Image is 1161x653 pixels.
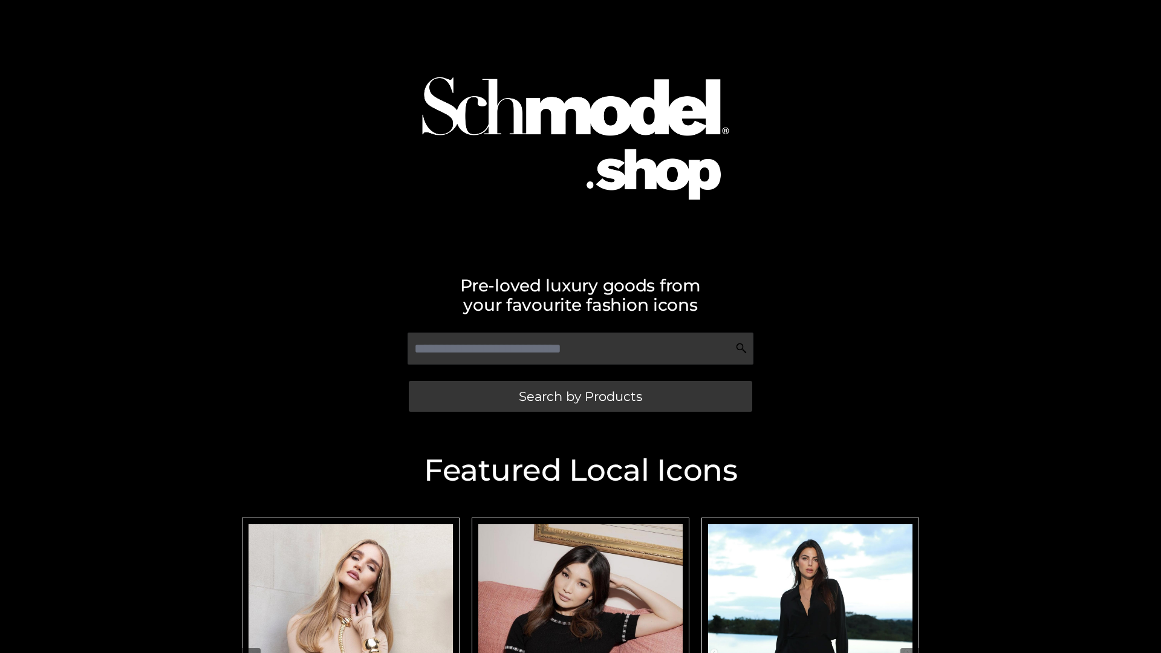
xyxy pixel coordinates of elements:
h2: Pre-loved luxury goods from your favourite fashion icons [236,276,925,314]
a: Search by Products [409,381,752,412]
h2: Featured Local Icons​ [236,455,925,486]
span: Search by Products [519,390,642,403]
img: Search Icon [735,342,747,354]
